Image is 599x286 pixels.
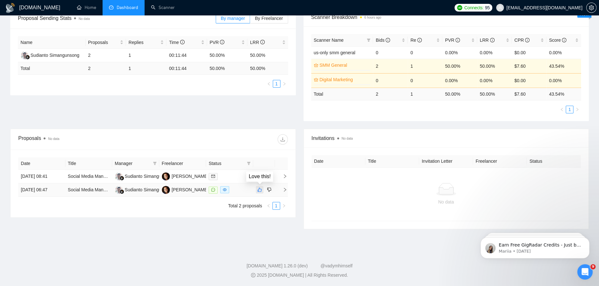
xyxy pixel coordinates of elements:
[223,188,227,192] span: eye
[312,134,581,142] span: Invitations
[457,5,462,10] img: upwork-logo.png
[207,62,247,75] td: 50.00 %
[273,80,280,88] li: 1
[153,161,157,165] span: filter
[115,187,174,192] a: SSSudianto Simangunsong
[587,5,596,10] span: setting
[573,106,581,113] button: right
[18,157,65,170] th: Date
[48,137,59,141] span: No data
[77,5,96,10] a: homeHome
[278,137,287,142] span: download
[260,40,265,44] span: info-circle
[586,3,596,13] button: setting
[265,202,272,210] button: left
[251,273,255,277] span: copyright
[265,202,272,210] li: Previous Page
[280,202,288,210] button: right
[18,183,65,197] td: [DATE] 06:47
[18,62,86,75] td: Total
[109,5,113,10] span: dashboard
[246,263,308,268] a: [DOMAIN_NAME] 1.26.0 (dev)
[166,49,207,62] td: 00:11:44
[365,155,419,168] th: Title
[566,106,573,113] a: 1
[575,108,579,111] span: right
[442,73,477,88] td: 0.00%
[408,46,442,59] td: 0
[115,173,174,178] a: SSSudianto Simangunsong
[580,12,589,17] span: New
[477,73,512,88] td: 0.00%
[267,187,271,192] span: dislike
[273,80,280,87] a: 1
[25,55,30,59] img: gigradar-bm.png
[408,59,442,73] td: 1
[180,40,185,44] span: info-circle
[373,88,408,100] td: 2
[560,108,564,111] span: left
[250,40,265,45] span: LRR
[210,40,225,45] span: PVR
[86,49,126,62] td: 2
[5,272,594,279] div: 2025 [DOMAIN_NAME] | All Rights Reserved.
[86,36,126,49] th: Proposals
[265,80,273,88] li: Previous Page
[455,38,460,42] span: info-circle
[558,106,566,113] button: left
[166,62,207,75] td: 00:11:44
[256,186,263,194] button: like
[162,172,170,180] img: PM
[278,134,288,144] button: download
[209,160,244,167] span: Status
[228,202,262,210] li: Total 2 proposals
[546,59,581,73] td: 43.54%
[272,202,280,210] li: 1
[445,38,460,43] span: PVR
[18,170,65,183] td: [DATE] 08:41
[68,174,191,179] a: Social Media Manager Needed for Engaging Content Creation
[566,106,573,113] li: 1
[21,51,29,59] img: SS
[126,62,166,75] td: 1
[129,39,159,46] span: Replies
[278,187,287,192] span: right
[30,52,79,59] div: Sudianto Simangunsong
[18,14,216,22] span: Proposal Sending Stats
[245,159,252,168] span: filter
[477,88,512,100] td: 50.00 %
[586,5,596,10] a: setting
[320,76,370,83] a: Digital Marketing
[172,186,209,193] div: [PERSON_NAME]
[151,5,175,10] a: searchScanner
[88,39,119,46] span: Proposals
[480,38,495,43] span: LRR
[247,62,288,75] td: 50.00 %
[126,36,166,49] th: Replies
[247,161,251,165] span: filter
[373,46,408,59] td: 0
[126,49,166,62] td: 1
[172,173,209,180] div: [PERSON_NAME]
[419,155,473,168] th: Invitation Letter
[367,38,370,42] span: filter
[120,189,124,194] img: gigradar-bm.png
[162,187,209,192] a: PM[PERSON_NAME]
[249,173,270,179] div: Love this!
[525,38,529,42] span: info-circle
[152,159,158,168] span: filter
[115,172,123,180] img: SS
[442,88,477,100] td: 50.00 %
[18,36,86,49] th: Name
[257,187,262,192] span: like
[490,38,495,42] span: info-circle
[314,77,318,82] span: crown
[442,46,477,59] td: 0.00%
[278,174,287,178] span: right
[115,186,123,194] img: SS
[546,46,581,59] td: 0.00%
[68,187,218,192] a: Social Media Manager for Premium Travel Brand (Long-Term Collaboration)
[477,59,512,73] td: 50.00%
[125,173,174,180] div: Sudianto Simangunsong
